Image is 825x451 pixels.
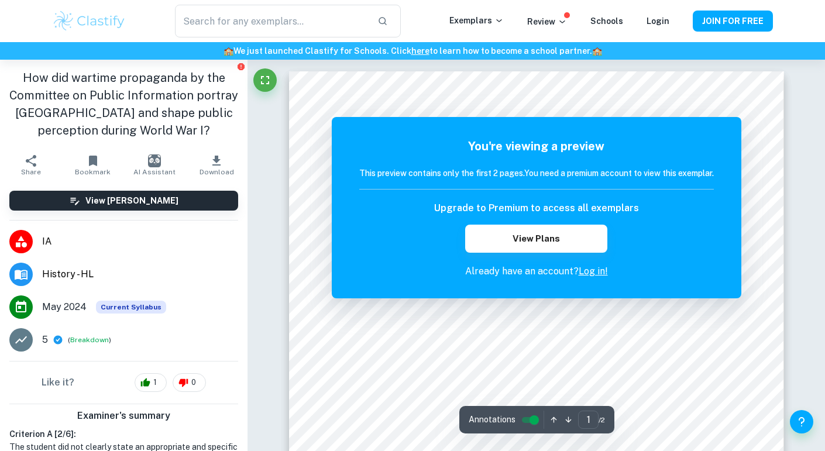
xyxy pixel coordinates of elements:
button: Breakdown [70,335,109,345]
div: 1 [135,373,167,392]
button: JOIN FOR FREE [693,11,773,32]
span: IA [42,235,238,249]
a: Schools [590,16,623,26]
p: Already have an account? [359,264,714,278]
img: Clastify logo [52,9,126,33]
button: AI Assistant [124,149,186,181]
span: Annotations [469,414,515,426]
h5: You're viewing a preview [359,137,714,155]
button: View Plans [465,225,607,253]
span: May 2024 [42,300,87,314]
input: Search for any exemplars... [175,5,368,37]
p: Review [527,15,567,28]
img: AI Assistant [148,154,161,167]
h6: Examiner's summary [5,409,243,423]
span: 1 [147,377,163,388]
h6: Criterion A [ 2 / 6 ]: [9,428,238,440]
span: Bookmark [75,168,111,176]
span: Current Syllabus [96,301,166,314]
span: AI Assistant [133,168,176,176]
div: 0 [173,373,206,392]
button: Download [185,149,247,181]
span: 0 [185,377,202,388]
span: Share [21,168,41,176]
button: Help and Feedback [790,410,813,433]
button: Bookmark [62,149,124,181]
span: History - HL [42,267,238,281]
a: Log in! [579,266,608,277]
div: This exemplar is based on the current syllabus. Feel free to refer to it for inspiration/ideas wh... [96,301,166,314]
p: 5 [42,333,48,347]
h6: This preview contains only the first 2 pages. You need a premium account to view this exemplar. [359,167,714,180]
p: Exemplars [449,14,504,27]
span: 🏫 [592,46,602,56]
h6: Upgrade to Premium to access all exemplars [434,201,639,215]
a: Login [647,16,669,26]
h6: Like it? [42,376,74,390]
button: Fullscreen [253,68,277,92]
span: Download [200,168,234,176]
h6: We just launched Clastify for Schools. Click to learn how to become a school partner. [2,44,823,57]
span: 🏫 [224,46,233,56]
a: here [411,46,429,56]
h1: How did wartime propaganda by the Committee on Public Information portray [GEOGRAPHIC_DATA] and s... [9,69,238,139]
h6: View [PERSON_NAME] [85,194,178,207]
span: ( ) [68,335,111,346]
button: View [PERSON_NAME] [9,191,238,211]
span: / 2 [599,415,605,425]
button: Report issue [236,62,245,71]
